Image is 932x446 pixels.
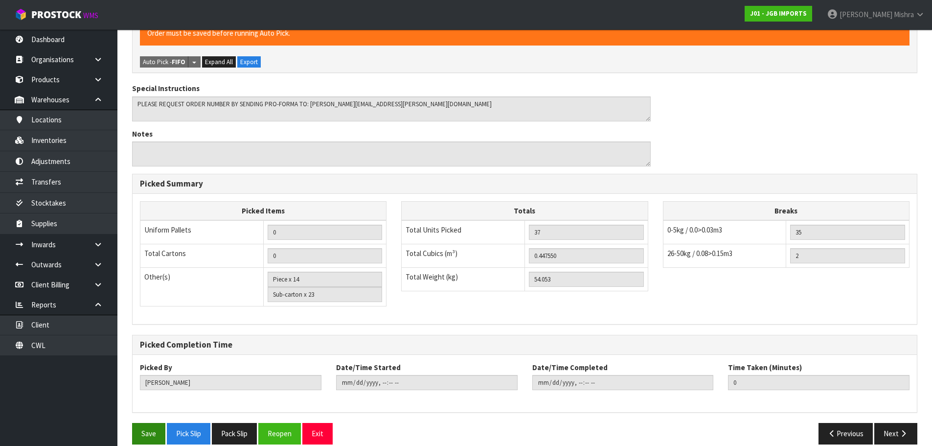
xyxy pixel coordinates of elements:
[140,21,909,46] div: Order must be saved before running Auto Pick.
[140,179,909,188] h3: Picked Summary
[402,268,525,291] td: Total Weight (kg)
[268,248,383,263] input: OUTERS TOTAL = CTN
[140,220,264,244] td: Uniform Pallets
[167,423,210,444] button: Pick Slip
[745,6,812,22] a: J01 - JGB IMPORTS
[140,201,386,220] th: Picked Items
[140,268,264,306] td: Other(s)
[532,362,608,373] label: Date/Time Completed
[237,56,261,68] button: Export
[140,362,172,373] label: Picked By
[212,423,257,444] button: Pack Slip
[172,58,185,66] strong: FIFO
[667,225,722,235] span: 0-5kg / 0.0>0.03m3
[132,83,200,94] label: Special Instructions
[874,423,917,444] button: Next
[818,423,873,444] button: Previous
[140,340,909,350] h3: Picked Completion Time
[667,249,732,258] span: 26-50kg / 0.08>0.15m3
[894,10,914,19] span: Mishra
[728,362,802,373] label: Time Taken (Minutes)
[402,201,648,220] th: Totals
[83,11,98,20] small: WMS
[750,9,807,18] strong: J01 - JGB IMPORTS
[132,129,153,139] label: Notes
[336,362,401,373] label: Date/Time Started
[302,423,333,444] button: Exit
[402,220,525,244] td: Total Units Picked
[202,56,236,68] button: Expand All
[258,423,301,444] button: Reopen
[31,8,81,21] span: ProStock
[205,58,233,66] span: Expand All
[140,375,321,390] input: Picked By
[840,10,892,19] span: [PERSON_NAME]
[132,423,165,444] button: Save
[402,244,525,268] td: Total Cubics (m³)
[268,225,383,240] input: UNIFORM P LINES
[663,201,909,220] th: Breaks
[140,56,188,68] button: Auto Pick -FIFO
[728,375,909,390] input: Time Taken
[15,8,27,21] img: cube-alt.png
[140,244,264,268] td: Total Cartons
